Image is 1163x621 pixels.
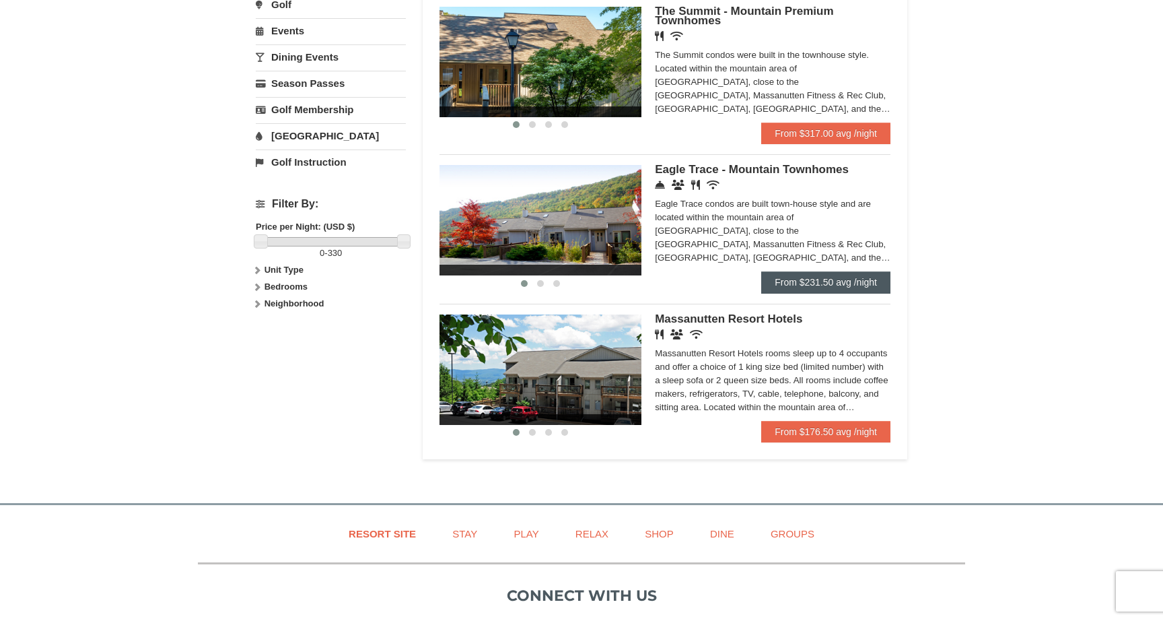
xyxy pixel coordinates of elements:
[707,180,719,190] i: Wireless Internet (free)
[761,123,890,144] a: From $317.00 avg /night
[655,163,849,176] span: Eagle Trace - Mountain Townhomes
[328,248,343,258] span: 330
[332,519,433,549] a: Resort Site
[691,180,700,190] i: Restaurant
[655,329,664,339] i: Restaurant
[655,347,890,414] div: Massanutten Resort Hotels rooms sleep up to 4 occupants and offer a choice of 1 king size bed (li...
[754,519,831,549] a: Groups
[655,180,665,190] i: Concierge Desk
[559,519,625,549] a: Relax
[672,180,684,190] i: Conference Facilities
[256,18,406,43] a: Events
[628,519,691,549] a: Shop
[435,519,494,549] a: Stay
[256,247,406,260] label: -
[256,71,406,96] a: Season Passes
[320,248,324,258] span: 0
[497,519,555,549] a: Play
[670,31,683,41] i: Wireless Internet (free)
[655,313,802,325] span: Massanutten Resort Hotels
[256,222,355,232] strong: Price per Night: (USD $)
[256,198,406,210] h4: Filter By:
[655,197,890,265] div: Eagle Trace condos are built town-house style and are located within the mountain area of [GEOGRA...
[761,421,890,443] a: From $176.50 avg /night
[265,282,308,292] strong: Bedrooms
[256,44,406,69] a: Dining Events
[670,329,683,339] i: Banquet Facilities
[655,5,833,27] span: The Summit - Mountain Premium Townhomes
[256,150,406,174] a: Golf Instruction
[761,271,890,293] a: From $231.50 avg /night
[693,519,751,549] a: Dine
[265,265,304,275] strong: Unit Type
[655,48,890,116] div: The Summit condos were built in the townhouse style. Located within the mountain area of [GEOGRAP...
[198,585,965,607] p: Connect with us
[256,97,406,122] a: Golf Membership
[256,123,406,148] a: [GEOGRAPHIC_DATA]
[655,31,664,41] i: Restaurant
[265,298,324,308] strong: Neighborhood
[690,329,703,339] i: Wireless Internet (free)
